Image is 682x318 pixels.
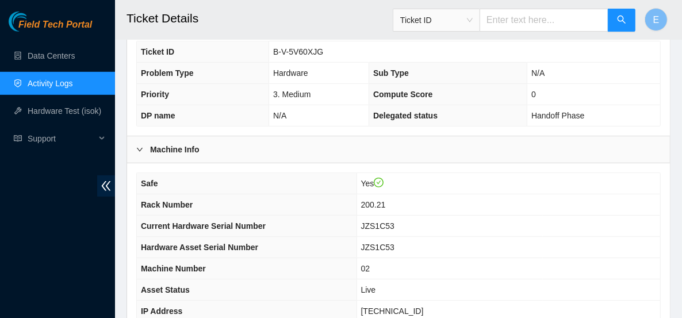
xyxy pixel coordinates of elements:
[141,200,193,209] span: Rack Number
[141,221,266,231] span: Current Hardware Serial Number
[141,243,258,252] span: Hardware Asset Serial Number
[28,106,101,116] a: Hardware Test (isok)
[141,179,158,188] span: Safe
[608,9,635,32] button: search
[150,143,200,156] b: Machine Info
[531,68,545,78] span: N/A
[136,146,143,153] span: right
[141,306,182,316] span: IP Address
[373,90,432,99] span: Compute Score
[14,135,22,143] span: read
[28,127,95,150] span: Support
[141,68,194,78] span: Problem Type
[400,12,473,29] span: Ticket ID
[9,21,92,36] a: Akamai TechnologiesField Tech Portal
[273,68,308,78] span: Hardware
[273,111,286,120] span: N/A
[645,8,668,31] button: E
[28,79,73,88] a: Activity Logs
[127,136,670,163] div: Machine Info
[531,90,536,99] span: 0
[273,90,311,99] span: 3. Medium
[141,90,169,99] span: Priority
[141,47,174,56] span: Ticket ID
[361,179,384,188] span: Yes
[273,47,323,56] span: B-V-5V60XJG
[28,51,75,60] a: Data Centers
[361,285,376,294] span: Live
[653,13,660,27] span: E
[9,12,58,32] img: Akamai Technologies
[361,306,424,316] span: [TECHNICAL_ID]
[18,20,92,30] span: Field Tech Portal
[141,285,190,294] span: Asset Status
[531,111,584,120] span: Handoff Phase
[97,175,115,197] span: double-left
[361,200,386,209] span: 200.21
[361,243,394,252] span: JZS1C53
[141,264,206,273] span: Machine Number
[480,9,608,32] input: Enter text here...
[374,178,384,188] span: check-circle
[373,111,438,120] span: Delegated status
[361,264,370,273] span: 02
[361,221,394,231] span: JZS1C53
[617,15,626,26] span: search
[141,111,175,120] span: DP name
[373,68,409,78] span: Sub Type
